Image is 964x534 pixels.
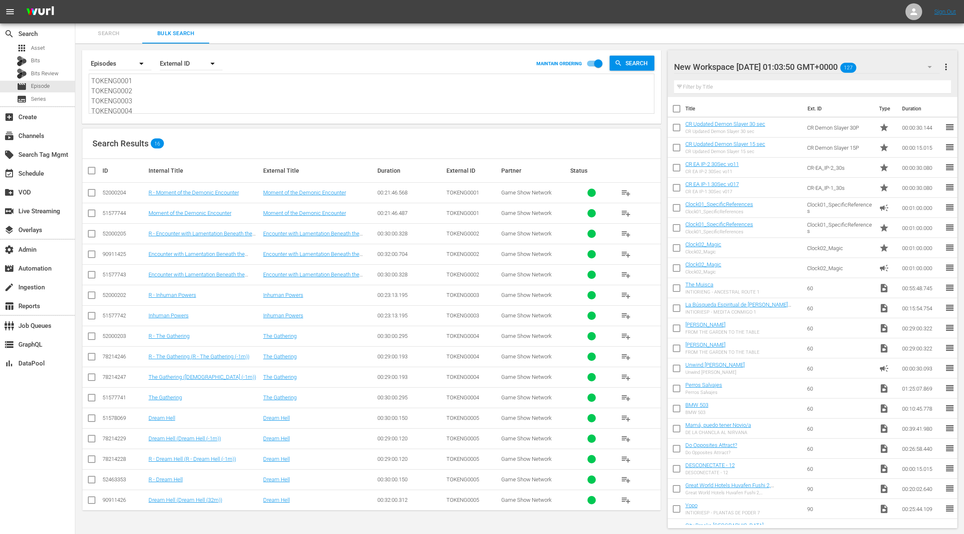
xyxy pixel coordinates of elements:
[899,479,945,499] td: 00:20:02.640
[501,312,551,319] span: Game Show Network
[899,419,945,439] td: 00:39:41.980
[621,331,631,341] span: playlist_add
[149,189,239,196] a: R - Moment of the Demonic Encounter
[621,208,631,218] span: playlist_add
[945,323,955,333] span: reorder
[945,263,955,273] span: reorder
[616,285,636,305] button: playlist_add
[804,318,876,338] td: 60
[103,230,146,237] div: 52000205
[103,292,146,298] div: 52000202
[616,388,636,408] button: playlist_add
[103,476,146,483] div: 52463353
[446,456,479,462] span: TOKENG0005
[4,131,14,141] span: Channels
[945,303,955,313] span: reorder
[616,347,636,367] button: playlist_add
[674,55,940,79] div: New Workspace [DATE] 01:03:50 GMT+0000
[501,497,551,503] span: Game Show Network
[616,490,636,510] button: playlist_add
[899,358,945,378] td: 00:00:30.093
[899,278,945,298] td: 00:55:48.745
[621,434,631,444] span: playlist_add
[622,56,654,71] span: Search
[263,230,363,243] a: Encounter with Lamentation Beneath the Cherry Blossoms
[446,394,479,401] span: TOKENG0004
[685,350,759,355] div: FROM THE GARDEN TO THE TABLE
[941,57,951,77] button: more_vert
[899,158,945,178] td: 00:00:30.080
[945,383,955,393] span: reorder
[4,187,14,197] span: VOD
[92,138,149,148] span: Search Results
[685,330,759,335] div: FROM THE GARDEN TO THE TABLE
[103,415,146,421] div: 51578069
[899,118,945,138] td: 00:00:30.144
[446,292,479,298] span: TOKENG0003
[149,456,236,462] a: R - Dream Hell (R - Dream Hell (-1m))
[685,181,739,187] a: CR EA IP-1 30Sec v017
[377,476,444,483] div: 00:30:00.150
[4,245,14,255] span: Admin
[263,497,290,503] a: Dream Hell
[685,97,803,120] th: Title
[685,430,751,435] div: DE LA CHANCLA AL NIRVANA
[377,374,444,380] div: 00:29:00.193
[31,82,50,90] span: Episode
[945,463,955,473] span: reorder
[149,333,190,339] a: R - The Gathering
[501,210,551,216] span: Game Show Network
[685,410,708,415] div: BMW 503
[377,189,444,196] div: 00:21:46.568
[685,402,708,408] a: BMW 503
[621,249,631,259] span: playlist_add
[685,382,722,388] a: Perros Salvajes
[103,497,146,503] div: 90911426
[899,318,945,338] td: 00:29:00.322
[685,129,765,134] div: CR Updated Demon Slayer 30 sec
[804,378,876,399] td: 60
[149,374,256,380] a: The Gathering ([DEMOGRAPHIC_DATA] (-1m))
[5,7,15,17] span: menu
[616,326,636,346] button: playlist_add
[149,230,256,243] a: R - Encounter with Lamentation Beneath the Cherry Blossoms
[377,271,444,278] div: 00:30:00.328
[879,203,889,213] span: Ad
[945,423,955,433] span: reorder
[685,490,800,496] div: Great World Hotels Huvafen Fushi 2, [GEOGRAPHIC_DATA] (DU)
[616,306,636,326] button: playlist_add
[89,52,151,75] div: Episodes
[103,394,146,401] div: 51577741
[103,167,146,174] div: ID
[4,150,14,160] span: Search Tag Mgmt
[263,167,375,174] div: External Title
[103,333,146,339] div: 52000203
[945,483,955,493] span: reorder
[377,167,444,174] div: Duration
[899,499,945,519] td: 00:25:44.109
[377,353,444,360] div: 00:29:00.193
[879,383,889,393] span: Video
[899,338,945,358] td: 00:29:00.322
[263,333,297,339] a: The Gathering
[501,353,551,360] span: Game Show Network
[934,8,956,15] a: Sign Out
[149,353,249,360] a: R - The Gathering (R - The Gathering (-1m))
[263,456,290,462] a: Dream Hell
[103,251,146,257] div: 90911425
[610,56,654,71] button: Search
[879,363,889,373] span: Ad
[685,301,791,314] a: La Búsqueda Espiritual de [PERSON_NAME] [PERSON_NAME]
[874,97,897,120] th: Type
[501,189,551,196] span: Game Show Network
[879,143,889,153] span: Promo
[685,261,721,268] a: Clock02_Magic
[17,82,27,92] span: Episode
[501,374,551,380] span: Game Show Network
[899,439,945,459] td: 00:26:58.440
[377,333,444,339] div: 00:30:00.295
[685,281,713,288] a: The Muisca
[149,167,261,174] div: Internal Title
[945,222,955,233] span: reorder
[149,292,196,298] a: R - Inhuman Powers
